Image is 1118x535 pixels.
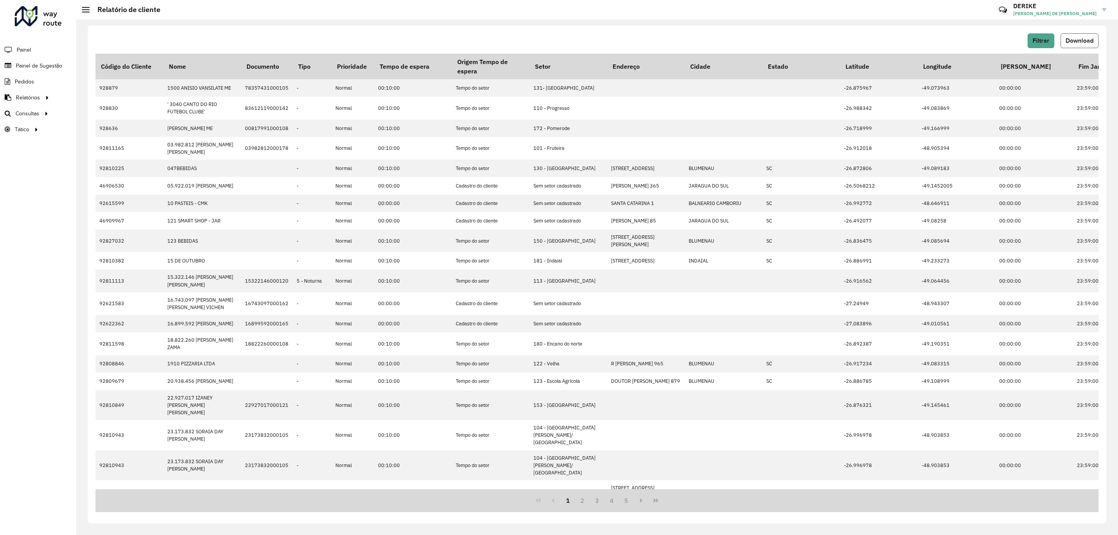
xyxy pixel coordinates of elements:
[840,79,918,97] td: -26.875967
[840,212,918,229] td: -26.492077
[293,54,332,79] th: Tipo
[1013,10,1097,17] span: [PERSON_NAME] DE [PERSON_NAME]
[529,269,607,292] td: 113 - [GEOGRAPHIC_DATA]
[374,390,452,420] td: 00:10:00
[293,292,332,315] td: -
[241,137,293,160] td: 03982812000178
[995,160,1073,177] td: 00:00:00
[529,480,607,503] td: 204 - Rodeio
[607,195,685,212] td: SANTA CATARINA 1
[332,355,374,373] td: Normal
[607,355,685,373] td: R [PERSON_NAME] 965
[452,450,529,481] td: Tempo do setor
[293,450,332,481] td: -
[918,292,995,315] td: -48.943307
[918,120,995,137] td: -49.166999
[293,229,332,252] td: -
[918,355,995,373] td: -49.083315
[762,177,840,195] td: SC
[918,54,995,79] th: Longitude
[332,54,374,79] th: Prioridade
[163,229,241,252] td: 123 BEBIDAS
[918,252,995,269] td: -49.233273
[529,79,607,97] td: 131- [GEOGRAPHIC_DATA]
[762,229,840,252] td: SC
[840,450,918,481] td: -26.996978
[995,177,1073,195] td: 00:00:00
[163,420,241,450] td: 23.173.832 SORAIA DAY [PERSON_NAME]
[1033,37,1049,44] span: Filtrar
[374,292,452,315] td: 00:00:00
[241,420,293,450] td: 23173832000105
[163,480,241,503] td: 23.837.150 [PERSON_NAME]
[293,332,332,355] td: -
[995,229,1073,252] td: 00:00:00
[452,315,529,332] td: Cadastro do cliente
[840,252,918,269] td: -26.886991
[529,229,607,252] td: 150 - [GEOGRAPHIC_DATA]
[452,97,529,119] td: Tempo do setor
[163,160,241,177] td: 047BEBIDAS
[529,450,607,481] td: 104 - [GEOGRAPHIC_DATA][PERSON_NAME]/ [GEOGRAPHIC_DATA]
[374,480,452,503] td: 00:10:00
[529,177,607,195] td: Sem setor cadastrado
[95,269,163,292] td: 92811113
[95,373,163,390] td: 92809679
[374,79,452,97] td: 00:10:00
[332,120,374,137] td: Normal
[374,420,452,450] td: 00:10:00
[452,373,529,390] td: Tempo do setor
[90,5,160,14] h2: Relatório de cliente
[332,373,374,390] td: Normal
[607,177,685,195] td: [PERSON_NAME] 365
[95,177,163,195] td: 46906530
[163,97,241,119] td: ' 3040 CANTO DO RIO FUTEBOL CLUBE'
[840,97,918,119] td: -26.988342
[452,229,529,252] td: Tempo do setor
[840,54,918,79] th: Latitude
[95,229,163,252] td: 92827032
[332,292,374,315] td: Normal
[332,212,374,229] td: Normal
[95,355,163,373] td: 92808846
[374,212,452,229] td: 00:00:00
[762,252,840,269] td: SC
[995,120,1073,137] td: 00:00:00
[15,125,29,134] span: Tático
[529,315,607,332] td: Sem setor cadastrado
[16,109,39,118] span: Consultas
[529,120,607,137] td: 172 - Pomerode
[685,160,762,177] td: BLUMENAU
[529,252,607,269] td: 181 - Indaial
[840,390,918,420] td: -26.876321
[332,315,374,332] td: Normal
[995,79,1073,97] td: 00:00:00
[995,212,1073,229] td: 00:00:00
[163,332,241,355] td: 18.822.260 [PERSON_NAME] ZAMA
[995,54,1073,79] th: [PERSON_NAME]
[840,292,918,315] td: -27.24949
[374,137,452,160] td: 00:10:00
[374,229,452,252] td: 00:10:00
[241,97,293,119] td: 83612119000142
[293,480,332,503] td: -
[163,79,241,97] td: 1500 ANISIO VANSILATE ME
[163,177,241,195] td: 05.922.019 [PERSON_NAME]
[607,480,685,503] td: [STREET_ADDRESS][PERSON_NAME]
[995,269,1073,292] td: 00:00:00
[452,54,529,79] th: Origem Tempo de espera
[15,78,34,86] span: Pedidos
[163,390,241,420] td: 22.927.017 IZANEY [PERSON_NAME] [PERSON_NAME]
[840,315,918,332] td: -27.083896
[332,229,374,252] td: Normal
[293,137,332,160] td: -
[529,332,607,355] td: 180 - Encano do norte
[293,160,332,177] td: -
[918,480,995,503] td: -49.361556
[452,195,529,212] td: Cadastro do cliente
[762,195,840,212] td: SC
[95,212,163,229] td: 46909967
[163,292,241,315] td: 16.743.097 [PERSON_NAME] [PERSON_NAME] VICHEN
[163,252,241,269] td: 15 DE OUTUBRO
[293,315,332,332] td: -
